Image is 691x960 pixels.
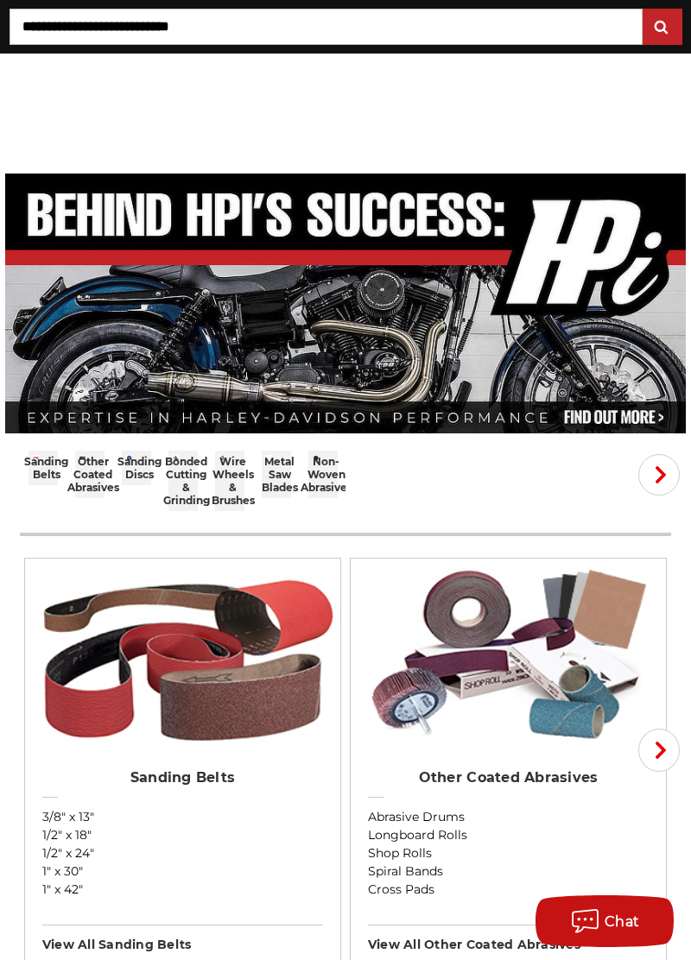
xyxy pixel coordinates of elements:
[42,844,323,862] a: 1/2" x 24"
[368,862,649,881] a: Spiral Bands
[39,455,54,481] div: sanding belts
[25,559,340,751] img: Sanding Belts
[313,455,333,494] a: non-woven abrasives
[368,769,649,786] h2: Other Coated Abrasives
[42,862,323,881] a: 1" x 30"
[33,455,54,481] a: sanding belts
[368,881,649,899] a: Cross Pads
[219,455,240,507] a: wire wheels & brushes
[179,455,193,507] div: bonded cutting & grinding
[368,808,649,826] a: Abrasive Drums
[225,455,240,507] div: wire wheels & brushes
[86,455,100,494] div: other coated abrasives
[319,455,333,494] div: non-woven abrasives
[266,455,287,494] a: metal saw blades
[351,559,666,751] img: Other Coated Abrasives
[126,455,147,481] a: sanding discs
[368,925,649,952] a: View All other coated abrasives
[79,455,100,494] a: other coated abrasives
[42,769,323,808] a: Sanding Belts
[638,454,680,496] button: Next
[368,769,649,808] a: Other Coated Abrasives
[42,769,323,786] h2: Sanding Belts
[42,808,323,826] a: 3/8" x 13"
[5,174,686,433] img: Banner for an interview featuring Horsepower Inc who makes Harley performance upgrades featured o...
[645,10,680,45] input: Submit
[272,455,287,494] div: metal saw blades
[42,881,323,899] a: 1" x 42"
[42,826,323,844] a: 1/2" x 18"
[368,844,649,862] a: Shop Rolls
[132,455,147,481] div: sanding discs
[638,729,680,772] button: Next
[368,826,649,844] a: Longboard Rolls
[173,455,193,507] a: bonded cutting & grinding
[42,925,323,952] a: View All sanding belts
[536,895,674,947] button: Chat
[605,913,640,930] span: Chat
